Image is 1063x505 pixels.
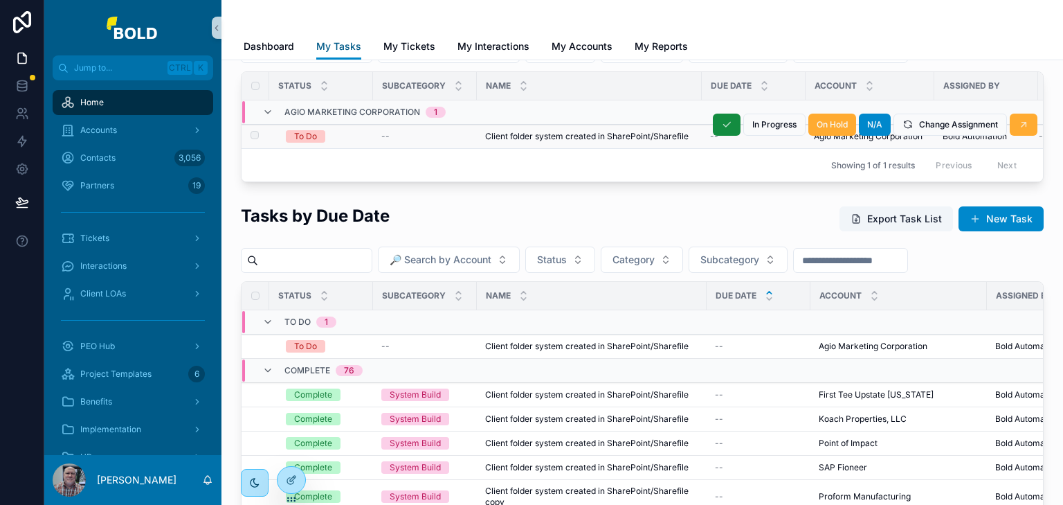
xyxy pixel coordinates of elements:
span: -- [715,389,723,400]
span: -- [715,462,723,473]
span: Bold Automation [995,414,1060,425]
div: 6 [188,366,205,382]
div: Complete [294,490,332,503]
a: -- [715,438,802,449]
span: Bold Automation [995,491,1060,502]
div: scrollable content [44,80,221,455]
span: Assigned By [996,290,1053,301]
div: Complete [294,461,332,474]
span: -- [381,131,390,142]
span: Subcategory [700,253,759,267]
span: Client folder system created in SharePoint/Sharefile [485,389,689,400]
a: System Build [381,413,469,425]
a: First Tee Upstate [US_STATE] [819,389,979,400]
a: System Build [381,461,469,474]
span: To Do [284,317,311,328]
a: Home [53,90,213,115]
a: Agio Marketing Corporation [814,131,926,142]
span: Dashboard [244,39,294,53]
a: Project Templates6 [53,362,213,387]
button: N/A [859,114,891,136]
span: Accounts [80,125,117,136]
a: System Build [381,389,469,401]
span: Assigned By [943,80,1000,91]
div: System Build [390,490,441,503]
a: My Accounts [552,34,612,62]
span: Benefits [80,396,112,407]
span: Client LOAs [80,288,126,299]
span: My Accounts [552,39,612,53]
button: Select Button [601,247,683,273]
span: Jump to... [74,62,162,73]
h2: Tasks by Due Date [241,204,390,227]
a: Dashboard [244,34,294,62]
a: My Tickets [383,34,435,62]
button: On Hold [808,114,856,136]
div: To Do [294,340,317,353]
span: Agio Marketing Corporation [819,341,927,352]
span: Implementation [80,424,141,435]
a: Complete [286,437,365,450]
div: 1 [434,107,437,118]
button: In Progress [743,114,806,136]
span: Change Assignment [919,119,998,130]
a: Partners19 [53,173,213,198]
a: Proform Manufacturing [819,491,979,502]
span: Partners [80,180,114,191]
a: Agio Marketing Corporation [819,341,979,352]
span: 🔎 Search by Account [390,253,491,267]
a: Client LOAs [53,281,213,306]
a: System Build [381,490,469,503]
a: -- [381,131,469,142]
img: App logo [107,17,159,39]
span: My Reports [635,39,688,53]
a: Client folder system created in SharePoint/Sharefile [485,341,698,352]
a: Client folder system created in SharePoint/Sharefile [485,438,698,449]
a: -- [710,131,797,142]
span: Status [537,253,567,267]
div: System Build [390,437,441,450]
a: Client folder system created in SharePoint/Sharefile [485,389,698,400]
a: To Do [286,130,365,143]
span: Agio Marketing Corporation [284,107,420,118]
span: -- [710,131,718,142]
span: Bold Automation [995,341,1060,352]
button: Select Button [525,247,595,273]
a: Complete [286,413,365,425]
span: N/A [867,119,882,130]
span: Project Templates [80,369,152,380]
span: Client folder system created in SharePoint/Sharefile [485,414,689,425]
span: My Interactions [457,39,529,53]
a: PEO Hub [53,334,213,359]
span: Contacts [80,152,116,163]
span: Koach Properties, LLC [819,414,907,425]
div: System Build [390,413,441,425]
span: Category [612,253,655,267]
button: New Task [958,206,1044,231]
a: HR [53,445,213,470]
span: -- [381,341,390,352]
span: My Tasks [316,39,361,53]
a: -- [715,341,802,352]
span: Client folder system created in SharePoint/Sharefile [485,341,689,352]
a: Bold Automation [943,131,1030,142]
span: Client folder system created in SharePoint/Sharefile [485,131,689,142]
a: -- [715,462,802,473]
button: Change Assignment [893,114,1007,136]
a: Client folder system created in SharePoint/Sharefile [485,414,698,425]
a: My Interactions [457,34,529,62]
a: My Reports [635,34,688,62]
div: System Build [390,461,441,474]
div: Complete [294,437,332,450]
span: -- [715,341,723,352]
span: Name [486,80,511,91]
span: Agio Marketing Corporation [814,131,923,142]
a: Interactions [53,254,213,278]
span: Home [80,97,104,108]
div: To Do [294,130,317,143]
button: Jump to...CtrlK [53,55,213,80]
span: In Progress [752,119,797,130]
button: Export Task List [839,206,953,231]
div: 3,056 [174,150,205,166]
